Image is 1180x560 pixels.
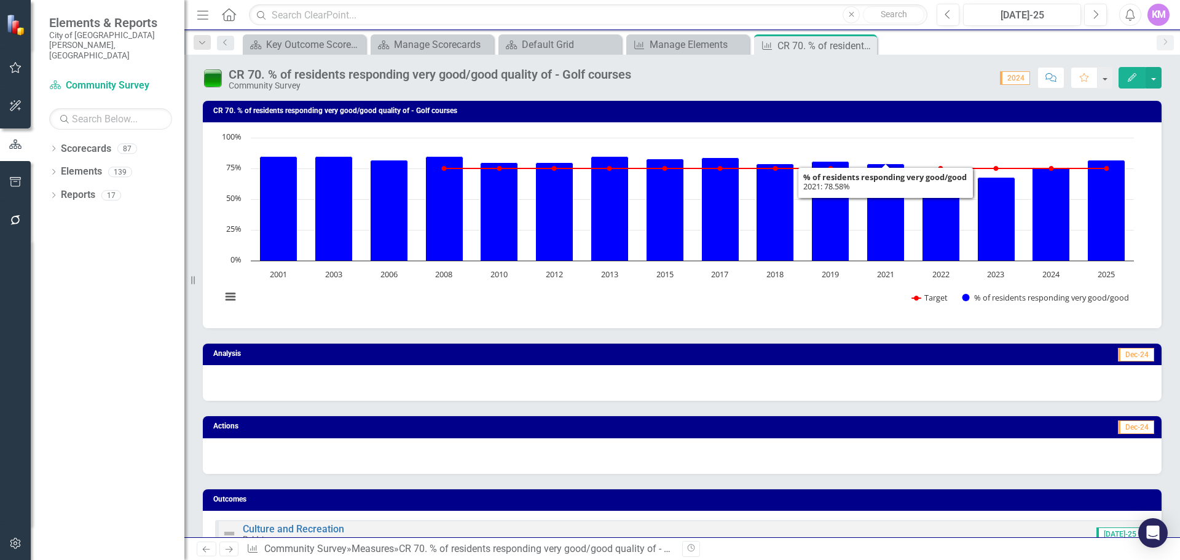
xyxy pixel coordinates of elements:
[426,157,463,261] path: 2008, 85. % of residents responding very good/good.
[215,132,1140,316] svg: Interactive chart
[246,542,673,556] div: » »
[352,543,394,554] a: Measures
[994,166,999,171] path: 2023, 75. Target.
[1147,4,1170,26] button: KM
[61,188,95,202] a: Reports
[1118,348,1154,361] span: Dec-24
[229,68,631,81] div: CR 70. % of residents responding very good/good quality of - Golf courses
[230,254,242,265] text: 0%
[481,163,518,261] path: 2010, 80. % of residents responding very good/good.
[1032,168,1070,261] path: 2024, 76. % of residents responding very good/good.
[435,269,452,280] text: 2008
[546,269,563,280] text: 2012
[978,178,1015,261] path: 2023, 68. % of residents responding very good/good.
[881,9,907,19] span: Search
[1088,160,1125,261] path: 2025, 82. % of residents responding very good/good.
[266,37,363,52] div: Key Outcome Scorecard
[325,269,342,280] text: 2003
[243,523,344,535] a: Culture and Recreation
[1104,166,1109,171] path: 2025, 75. Target.
[213,107,1155,115] h3: CR 70. % of residents responding very good/good quality of - Golf courses
[315,157,353,261] path: 2003, 85. % of residents responding very good/good.
[380,269,398,280] text: 2006
[270,269,287,280] text: 2001
[912,292,948,303] button: Show Target
[938,166,943,171] path: 2022, 75. Target.
[647,159,684,261] path: 2015, 83. % of residents responding very good/good.
[213,350,613,358] h3: Analysis
[987,269,1004,280] text: 2023
[536,163,573,261] path: 2012, 80. % of residents responding very good/good.
[49,30,172,60] small: City of [GEOGRAPHIC_DATA][PERSON_NAME], [GEOGRAPHIC_DATA]
[117,143,137,154] div: 87
[828,166,833,171] path: 2019, 75. Target.
[812,162,849,261] path: 2019, 81. % of residents responding very good/good.
[1138,518,1168,548] div: Open Intercom Messenger
[497,166,502,171] path: 2010, 75. Target.
[49,79,172,93] a: Community Survey
[371,160,408,261] path: 2006, 82. % of residents responding very good/good.
[222,526,237,541] img: Not Defined
[278,166,1109,171] g: Target, series 1 of 2. Line with 16 data points.
[260,157,1125,261] g: % of residents responding very good/good, series 2 of 2. Bar series with 16 bars.
[967,8,1077,23] div: [DATE]-25
[222,131,242,142] text: 100%
[591,157,629,261] path: 2013, 85. % of residents responding very good/good.
[863,6,924,23] button: Search
[607,166,612,171] path: 2013, 75. Target.
[522,37,618,52] div: Default Grid
[213,422,592,430] h3: Actions
[1098,269,1115,280] text: 2025
[718,166,723,171] path: 2017, 75. Target.
[656,269,674,280] text: 2015
[932,269,950,280] text: 2022
[773,166,778,171] path: 2018, 75. Target.
[49,108,172,130] input: Search Below...
[1000,71,1030,85] span: 2024
[922,169,960,261] path: 2022, 75. % of residents responding very good/good.
[222,288,239,306] button: View chart menu, Chart
[1118,420,1154,434] span: Dec-24
[249,4,927,26] input: Search ClearPoint...
[246,37,363,52] a: Key Outcome Scorecard
[442,166,447,171] path: 2008, 75. Target.
[777,38,874,53] div: CR 70. % of residents responding very good/good quality of - Golf courses
[757,164,794,261] path: 2018, 79. % of residents responding very good/good.
[260,157,297,261] path: 2001, 85. % of residents responding very good/good.
[6,14,28,36] img: ClearPoint Strategy
[702,158,739,261] path: 2017, 84. % of residents responding very good/good.
[663,166,667,171] path: 2015, 75. Target.
[108,167,132,177] div: 139
[226,162,242,173] text: 75%
[490,269,508,280] text: 2010
[502,37,618,52] a: Default Grid
[629,37,746,52] a: Manage Elements
[61,142,111,156] a: Scorecards
[213,495,1155,503] h3: Outcomes
[226,223,242,234] text: 25%
[226,192,242,203] text: 50%
[374,37,490,52] a: Manage Scorecards
[1042,269,1060,280] text: 2024
[601,269,618,280] text: 2013
[963,4,1081,26] button: [DATE]-25
[867,164,905,261] path: 2021, 78.57983139. % of residents responding very good/good.
[1096,527,1142,541] span: [DATE]-25
[203,68,222,88] img: On Target
[101,190,121,200] div: 17
[552,166,557,171] path: 2012, 75. Target.
[264,543,347,554] a: Community Survey
[822,269,839,280] text: 2019
[243,534,273,544] small: Baldrige
[766,269,784,280] text: 2018
[650,37,746,52] div: Manage Elements
[229,81,631,90] div: Community Survey
[49,15,172,30] span: Elements & Reports
[399,543,718,554] div: CR 70. % of residents responding very good/good quality of - Golf courses
[883,166,888,171] path: 2021, 75. Target.
[394,37,490,52] div: Manage Scorecards
[1049,166,1054,171] path: 2024, 75. Target.
[877,269,894,280] text: 2021
[215,132,1149,316] div: Chart. Highcharts interactive chart.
